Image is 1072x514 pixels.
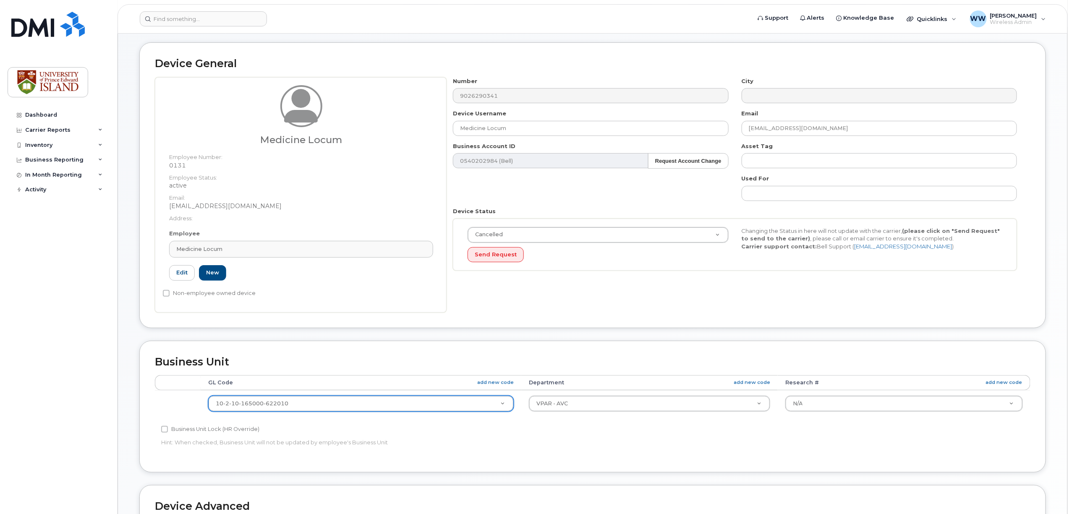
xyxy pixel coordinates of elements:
label: Business Unit Lock (HR Override) [161,424,259,434]
dd: 0131 [169,161,433,170]
span: Knowledge Base [844,14,894,22]
a: Alerts [794,10,831,26]
a: N/A [786,396,1022,411]
span: Alerts [807,14,825,22]
th: Research # [778,375,1030,390]
a: add new code [734,379,770,386]
label: Used For [742,175,769,183]
button: Request Account Change [648,153,729,169]
dd: [EMAIL_ADDRESS][DOMAIN_NAME] [169,202,433,210]
input: Business Unit Lock (HR Override) [161,426,168,433]
a: New [199,265,226,281]
h3: Medicine Locum [169,135,433,145]
h2: Business Unit [155,356,1030,368]
label: Non-employee owned device [163,288,256,298]
input: Find something... [140,11,267,26]
div: Changing the Status in here will not update with the carrier, , please call or email carrier to e... [735,227,1009,250]
a: Knowledge Base [831,10,900,26]
span: 10-2-10-165000-622010 [216,400,288,407]
h2: Device Advanced [155,501,1030,512]
a: [EMAIL_ADDRESS][DOMAIN_NAME] [854,243,952,250]
dd: active [169,181,433,190]
label: Number [453,77,477,85]
label: Employee [169,230,200,237]
a: add new code [477,379,514,386]
dt: Employee Status: [169,170,433,182]
span: N/A [793,400,803,407]
div: Quicklinks [901,10,962,27]
span: WW [970,14,986,24]
label: Device Status [453,207,496,215]
dt: Address: [169,210,433,222]
span: Support [765,14,788,22]
input: Non-employee owned device [163,290,170,297]
label: Device Username [453,110,506,117]
th: Department [521,375,778,390]
label: Email [742,110,758,117]
a: Cancelled [468,227,728,243]
span: Medicine Locum [176,245,222,253]
dt: Employee Number: [169,149,433,161]
button: Send Request [468,247,524,263]
span: Wireless Admin [990,19,1037,26]
label: City [742,77,754,85]
p: Hint: When checked, Business Unit will not be updated by employee's Business Unit [161,438,732,446]
span: Quicklinks [917,16,948,22]
a: VPAR - AVC [529,396,770,411]
th: GL Code [201,375,521,390]
div: Wendy Weeks [964,10,1052,27]
a: add new code [986,379,1022,386]
a: Medicine Locum [169,241,433,258]
label: Business Account ID [453,142,515,150]
label: Asset Tag [742,142,773,150]
span: VPAR - AVC [536,400,568,407]
strong: Carrier support contact: [741,243,817,250]
a: 10-2-10-165000-622010 [209,396,513,411]
h2: Device General [155,58,1030,70]
dt: Email: [169,190,433,202]
a: Edit [169,265,195,281]
span: [PERSON_NAME] [990,12,1037,19]
span: Cancelled [470,231,503,238]
a: Support [752,10,794,26]
strong: Request Account Change [655,158,722,164]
